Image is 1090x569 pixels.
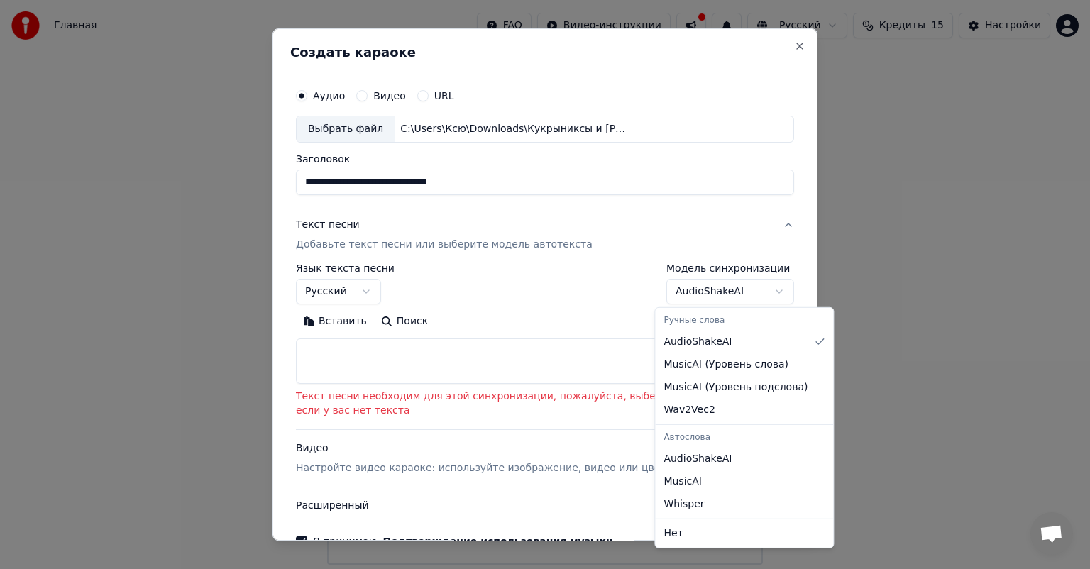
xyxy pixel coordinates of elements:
span: Whisper [664,497,704,512]
span: MusicAI [664,475,702,489]
div: Автослова [658,428,830,448]
span: Wav2Vec2 [664,403,715,417]
span: Нет [664,526,683,541]
div: Ручные слова [658,311,830,331]
span: AudioShakeAI [664,452,732,466]
span: MusicAI ( Уровень слова ) [664,358,788,372]
span: AudioShakeAI [664,335,732,349]
span: MusicAI ( Уровень подслова ) [664,380,808,394]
